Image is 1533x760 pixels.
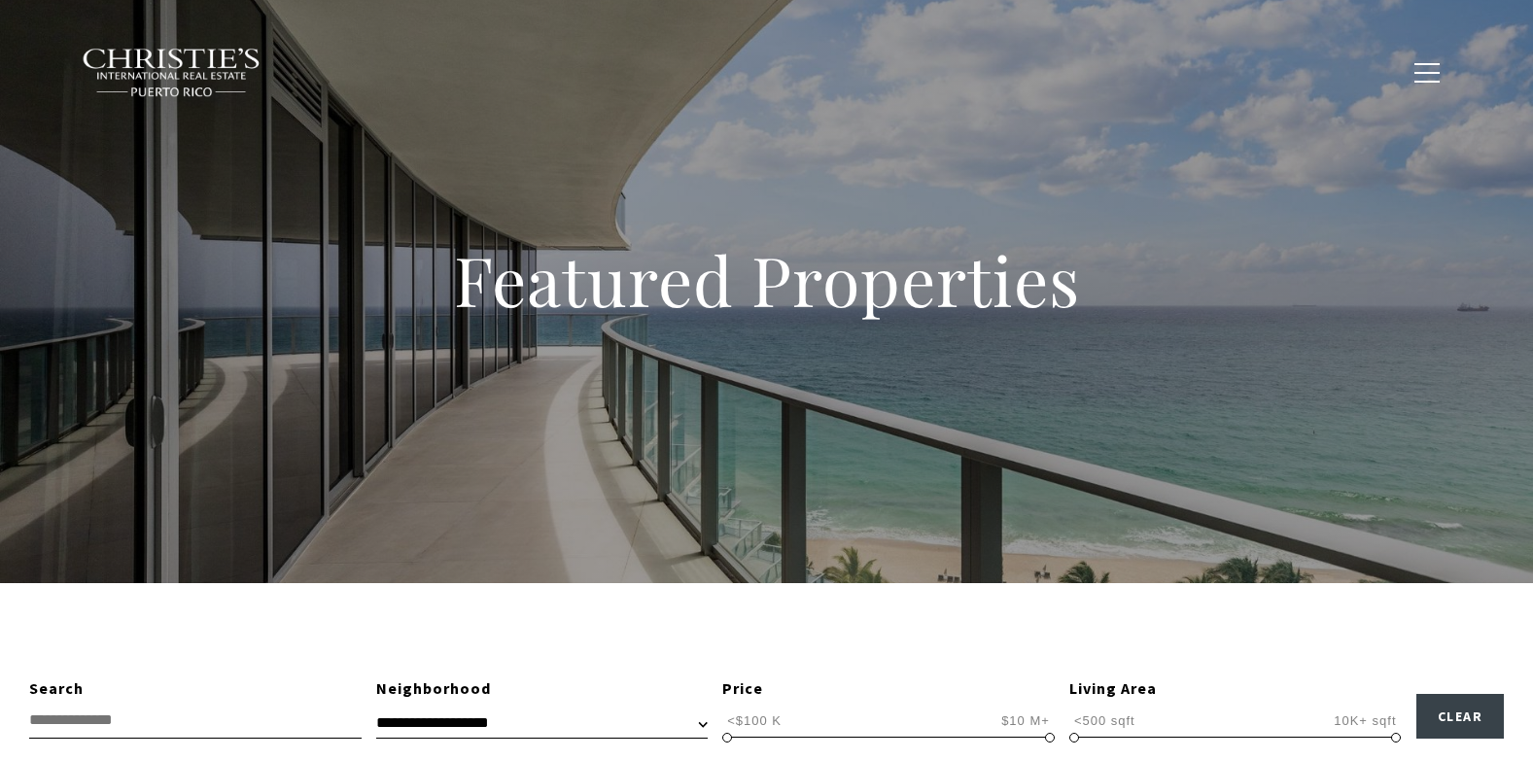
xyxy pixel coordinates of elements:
[330,237,1204,323] h1: Featured Properties
[82,48,262,98] img: Christie's International Real Estate black text logo
[996,711,1055,730] span: $10 M+
[1069,711,1140,730] span: <500 sqft
[1329,711,1401,730] span: 10K+ sqft
[1069,676,1402,702] div: Living Area
[722,711,786,730] span: <$100 K
[722,676,1055,702] div: Price
[1416,694,1505,739] button: Clear
[29,676,362,702] div: Search
[376,676,709,702] div: Neighborhood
